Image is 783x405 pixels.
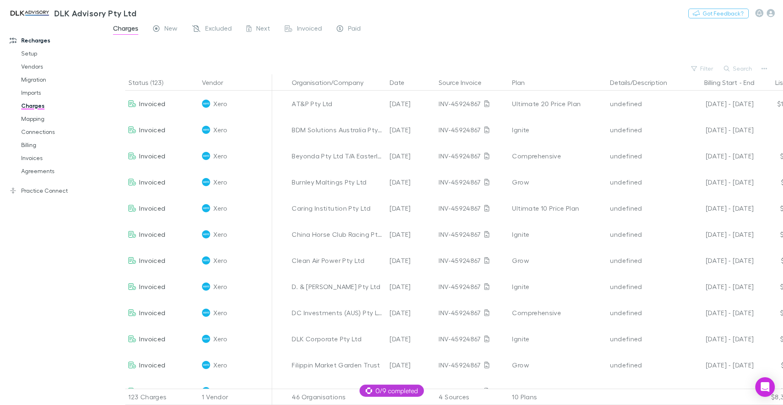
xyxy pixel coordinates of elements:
[205,24,232,35] span: Excluded
[683,247,754,274] div: [DATE] - [DATE]
[292,247,383,274] div: Clean Air Power Pty Ltd
[292,221,383,247] div: China Horse Club Racing Pty Ltd
[13,47,110,60] a: Setup
[512,169,603,195] div: Grow
[292,143,383,169] div: Beyonda Pty Ltd T/A Easterly Co
[3,3,141,23] a: DLK Advisory Pty Ltd
[439,195,506,221] div: INV-45924867
[13,125,110,138] a: Connections
[139,230,165,238] span: Invoiced
[292,300,383,326] div: DC Investments (AUS) Pty Ltd
[292,274,383,300] div: D. & [PERSON_NAME] Pty Ltd
[139,309,165,316] span: Invoiced
[683,169,754,195] div: [DATE] - [DATE]
[292,195,383,221] div: Caring Institution Pty Ltd
[683,143,754,169] div: [DATE] - [DATE]
[512,91,603,117] div: Ultimate 20 Price Plan
[202,256,210,265] img: Xero's Logo
[202,152,210,160] img: Xero's Logo
[292,74,373,91] button: Organisation/Company
[386,117,435,143] div: [DATE]
[743,74,754,91] button: End
[512,378,603,404] div: Ignite
[139,361,165,369] span: Invoiced
[202,126,210,134] img: Xero's Logo
[439,326,506,352] div: INV-45924867
[610,143,677,169] div: undefined
[297,24,322,35] span: Invoiced
[688,9,749,18] button: Got Feedback?
[512,352,603,378] div: Grow
[386,378,435,404] div: [DATE]
[683,74,763,91] div: -
[683,195,754,221] div: [DATE] - [DATE]
[386,352,435,378] div: [DATE]
[439,378,506,404] div: INV-45924867
[202,74,233,91] button: Vendor
[704,74,737,91] button: Billing Start
[683,221,754,247] div: [DATE] - [DATE]
[213,91,227,117] span: Xero
[439,117,506,143] div: INV-45924867
[13,112,110,125] a: Mapping
[288,389,386,405] div: 46 Organisations
[199,389,272,405] div: 1 Vendor
[683,91,754,117] div: [DATE] - [DATE]
[512,117,603,143] div: Ignite
[386,91,435,117] div: [DATE]
[213,378,227,404] span: Xero
[202,309,210,317] img: Xero's Logo
[202,204,210,212] img: Xero's Logo
[610,169,677,195] div: undefined
[610,352,677,378] div: undefined
[213,195,227,221] span: Xero
[683,300,754,326] div: [DATE] - [DATE]
[386,195,435,221] div: [DATE]
[610,195,677,221] div: undefined
[213,221,227,247] span: Xero
[683,352,754,378] div: [DATE] - [DATE]
[13,138,110,151] a: Billing
[202,178,210,186] img: Xero's Logo
[610,117,677,143] div: undefined
[755,377,775,397] div: Open Intercom Messenger
[720,64,757,73] button: Search
[213,143,227,169] span: Xero
[610,326,677,352] div: undefined
[610,74,677,91] button: Details/Description
[213,117,227,143] span: Xero
[213,326,227,352] span: Xero
[213,169,227,195] span: Xero
[202,387,210,395] img: Xero's Logo
[610,274,677,300] div: undefined
[439,221,506,247] div: INV-45924867
[439,300,506,326] div: INV-45924867
[439,247,506,274] div: INV-45924867
[439,274,506,300] div: INV-45924867
[8,8,51,18] img: DLK Advisory Pty Ltd's Logo
[512,143,603,169] div: Comprehensive
[139,204,165,212] span: Invoiced
[683,378,754,404] div: [DATE] - [DATE]
[164,24,177,35] span: New
[512,300,603,326] div: Comprehensive
[512,221,603,247] div: Ignite
[439,74,491,91] button: Source Invoice
[292,378,383,404] div: Fuel Sense Australia Pty Ltd
[292,326,383,352] div: DLK Corporate Pty Ltd
[390,74,414,91] button: Date
[139,100,165,107] span: Invoiced
[113,24,138,35] span: Charges
[129,74,173,91] button: Status (123)
[202,230,210,238] img: Xero's Logo
[512,247,603,274] div: Grow
[213,352,227,378] span: Xero
[13,60,110,73] a: Vendors
[139,126,165,134] span: Invoiced
[386,326,435,352] div: [DATE]
[213,300,227,326] span: Xero
[610,300,677,326] div: undefined
[256,24,270,35] span: Next
[439,143,506,169] div: INV-45924867
[348,24,361,35] span: Paid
